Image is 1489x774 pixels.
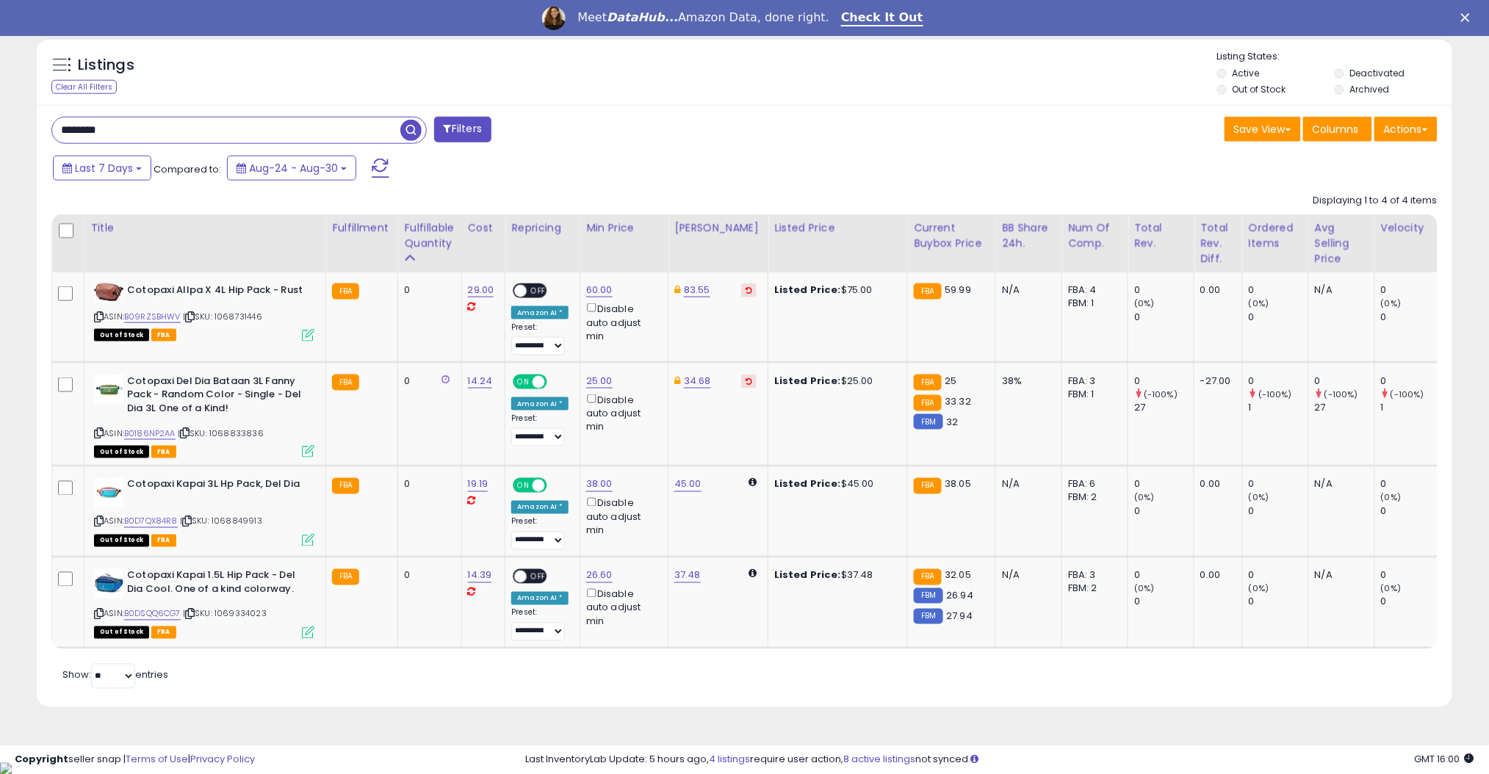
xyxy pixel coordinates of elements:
button: Filters [434,117,491,142]
a: 8 active listings [843,752,915,766]
div: Preset: [511,517,569,550]
div: 0 [1381,375,1441,388]
a: B0186NP2AA [124,427,176,440]
div: Num of Comp. [1068,220,1122,251]
span: FBA [151,535,176,547]
div: FBA: 3 [1068,569,1117,582]
div: FBM: 2 [1068,582,1117,596]
a: 60.00 [586,283,613,297]
div: N/A [1315,569,1363,582]
small: FBM [914,414,942,430]
div: Preset: [511,322,569,355]
span: | SKU: 1068731446 [183,311,262,322]
div: FBA: 6 [1068,478,1117,491]
a: 14.24 [468,374,493,388]
div: Fulfillment [332,220,392,236]
span: Compared to: [154,162,221,176]
div: Amazon AI * [511,306,569,319]
div: 0 [1134,596,1194,609]
div: Total Rev. [1134,220,1188,251]
div: 0 [404,283,450,297]
span: FBA [151,329,176,341]
div: $45.00 [774,478,896,491]
span: All listings that are currently out of stock and unavailable for purchase on Amazon [94,329,149,341]
a: 83.55 [684,283,710,297]
div: $25.00 [774,375,896,388]
img: Profile image for Georgie [542,7,566,30]
label: Active [1233,67,1260,79]
span: OFF [527,571,551,583]
small: FBA [914,478,941,494]
div: 0.00 [1200,478,1231,491]
div: 0 [1381,311,1441,324]
a: 45.00 [674,477,702,492]
div: Ordered Items [1249,220,1302,251]
small: FBA [914,395,941,411]
div: ASIN: [94,283,314,340]
div: Close [1461,13,1476,22]
div: BB Share 24h. [1002,220,1056,251]
b: Cotopaxi Del Dia Bataan 3L Fanny Pack - Random Color - Single - Del Dia 3L One of a Kind! [127,375,306,419]
small: FBA [332,478,359,494]
span: 27.94 [947,610,973,623]
span: | SKU: 1068833836 [178,427,264,439]
div: 0 [1134,283,1194,297]
div: 0 [1381,596,1441,609]
span: 59.99 [945,283,972,297]
small: (0%) [1381,492,1402,504]
span: Columns [1313,122,1359,137]
label: Deactivated [1349,67,1405,79]
a: 19.19 [468,477,488,492]
div: 0 [1134,505,1194,518]
div: FBA: 3 [1068,375,1117,388]
div: 0 [1315,375,1374,388]
span: 32.05 [945,568,972,582]
a: 37.48 [674,568,701,583]
div: 0 [1134,311,1194,324]
b: Cotopaxi Kapai 3L Hp Pack, Del Dia [127,478,306,496]
div: Avg Selling Price [1315,220,1369,267]
b: Cotopaxi Kapai 1.5L Hip Pack - Del Dia Cool. One of a kind colorway. [127,569,306,600]
small: FBA [332,283,359,300]
div: 0 [1249,478,1308,491]
span: OFF [545,480,569,492]
small: (-100%) [1391,388,1424,400]
a: 34.68 [684,374,711,388]
a: Terms of Use [126,752,188,766]
div: FBM: 1 [1068,297,1117,310]
a: 29.00 [468,283,494,297]
div: N/A [1002,569,1050,582]
small: (0%) [1134,492,1155,504]
div: N/A [1002,478,1050,491]
div: 1 [1381,401,1441,414]
span: 38.05 [945,477,972,491]
div: 0 [1249,375,1308,388]
a: B0DSQQ6CG7 [124,608,181,621]
span: All listings that are currently out of stock and unavailable for purchase on Amazon [94,626,149,639]
div: FBM: 2 [1068,491,1117,504]
div: Repricing [511,220,574,236]
small: FBM [914,609,942,624]
small: (0%) [1381,297,1402,309]
span: 32 [947,415,959,429]
small: (0%) [1249,297,1269,309]
div: 0.00 [1200,569,1231,582]
div: 0 [1249,283,1308,297]
div: ASIN: [94,375,314,456]
div: FBA: 4 [1068,283,1117,297]
a: 26.60 [586,568,613,583]
div: 0 [1249,505,1308,518]
span: FBA [151,446,176,458]
small: (0%) [1381,583,1402,595]
div: Min Price [586,220,662,236]
div: 0 [1249,569,1308,582]
div: 0 [1381,569,1441,582]
div: Disable auto adjust min [586,586,657,629]
a: B0D7QX84R8 [124,516,178,528]
span: Show: entries [62,668,168,682]
small: FBA [332,375,359,391]
img: 31ARIaJbc9L._SL40_.jpg [94,283,123,303]
i: DataHub... [607,10,678,24]
div: N/A [1315,478,1363,491]
div: Current Buybox Price [914,220,989,251]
